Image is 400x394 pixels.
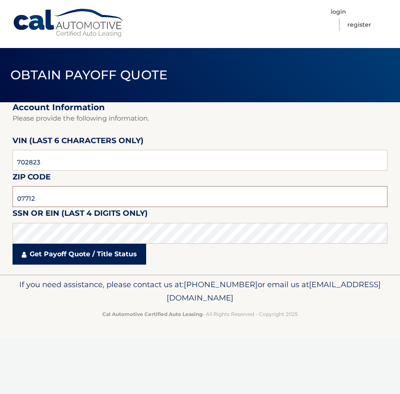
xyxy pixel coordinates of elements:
span: Obtain Payoff Quote [10,67,168,83]
a: Login [331,5,346,18]
a: Cal Automotive [13,8,125,38]
span: [PHONE_NUMBER] [184,280,258,289]
a: Get Payoff Quote / Title Status [13,244,146,265]
label: SSN or EIN (last 4 digits only) [13,207,148,222]
p: - All Rights Reserved - Copyright 2025 [13,310,387,318]
h2: Account Information [13,102,387,113]
strong: Cal Automotive Certified Auto Leasing [102,311,203,317]
p: Please provide the following information. [13,113,387,124]
a: Register [347,18,371,31]
label: VIN (last 6 characters only) [13,134,144,150]
label: Zip Code [13,171,51,186]
p: If you need assistance, please contact us at: or email us at [13,278,387,305]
